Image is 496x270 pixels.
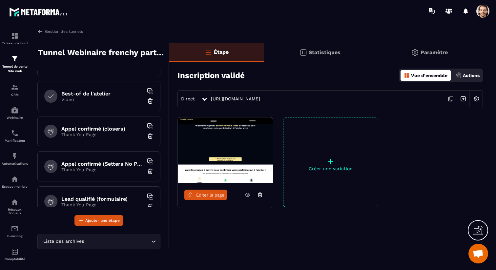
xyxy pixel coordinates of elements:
h6: Appel confirmé (Setters No Pixel/tracking) [61,161,143,167]
a: Ouvrir le chat [468,244,488,263]
p: Automatisations [2,162,28,165]
p: Vue d'ensemble [411,73,447,78]
p: Thank You Page [61,202,143,207]
img: automations [11,175,19,183]
img: social-network [11,198,19,206]
img: trash [147,98,154,104]
img: trash [147,203,154,210]
h6: Best-of de l'atelier [61,91,143,97]
p: Webinaire [2,116,28,119]
p: Tunnel de vente Site web [2,64,28,73]
p: Comptabilité [2,257,28,261]
a: Gestion des tunnels [37,29,83,34]
img: formation [11,32,19,40]
p: Planificateur [2,139,28,142]
span: Liste des archives [42,238,85,245]
a: accountantaccountantComptabilité [2,243,28,266]
img: automations [11,106,19,114]
p: Étape [214,49,229,55]
img: setting-gr.5f69749f.svg [411,49,419,56]
img: trash [147,133,154,139]
p: Thank You Page [61,167,143,172]
img: trash [147,168,154,175]
span: Direct [181,96,195,101]
a: formationformationCRM [2,78,28,101]
a: automationsautomationsWebinaire [2,101,28,124]
img: accountant [11,248,19,256]
img: image [178,117,273,183]
img: setting-w.858f3a88.svg [470,93,483,105]
p: Tunnel Webinaire frenchy partners [38,46,164,59]
p: Video [61,97,143,102]
span: Éditer la page [196,193,224,197]
a: automationsautomationsEspace membre [2,170,28,193]
p: Statistiques [309,49,341,55]
h3: Inscription validé [177,71,245,80]
img: arrow-next.bcc2205e.svg [457,93,469,105]
p: E-mailing [2,234,28,238]
img: bars-o.4a397970.svg [204,48,212,56]
button: Ajouter une étape [74,215,123,226]
a: social-networksocial-networkRéseaux Sociaux [2,193,28,220]
a: formationformationTableau de bord [2,27,28,50]
img: automations [11,152,19,160]
img: arrow [37,29,43,34]
p: Réseaux Sociaux [2,208,28,215]
p: Thank You Page [61,132,143,137]
p: CRM [2,93,28,96]
p: + [283,157,378,166]
a: schedulerschedulerPlanificateur [2,124,28,147]
span: Ajouter une étape [85,217,120,224]
p: Paramètre [421,49,448,55]
img: formation [11,55,19,63]
p: Actions [463,73,480,78]
a: [URL][DOMAIN_NAME] [211,96,260,101]
input: Search for option [85,238,150,245]
img: formation [11,83,19,91]
img: scheduler [11,129,19,137]
h6: Appel confirmé (closers) [61,126,143,132]
a: automationsautomationsAutomatisations [2,147,28,170]
img: stats.20deebd0.svg [299,49,307,56]
img: logo [9,6,68,18]
p: Créer une variation [283,166,378,171]
div: Search for option [37,234,160,249]
img: actions.d6e523a2.png [456,73,462,78]
a: emailemailE-mailing [2,220,28,243]
p: Tableau de bord [2,41,28,45]
h6: Lead qualifié (formulaire) [61,196,143,202]
p: Espace membre [2,185,28,188]
img: dashboard-orange.40269519.svg [404,73,410,78]
a: formationformationTunnel de vente Site web [2,50,28,78]
img: email [11,225,19,233]
a: Éditer la page [184,190,227,200]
